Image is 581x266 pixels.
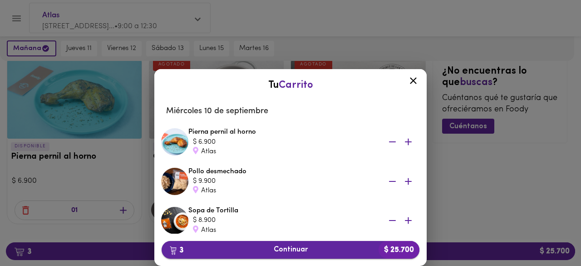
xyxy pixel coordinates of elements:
[159,100,422,122] li: Miércoles 10 de septiembre
[169,246,412,254] span: Continuar
[161,128,188,156] img: Pierna pernil al horno
[161,168,188,195] img: Pollo desmechado
[163,78,418,92] div: Tu
[379,241,419,259] b: $ 25.700
[162,241,419,259] button: 3Continuar$ 25.700
[279,80,313,90] span: Carrito
[193,186,374,196] div: Atlas
[193,176,374,186] div: $ 9.900
[188,167,420,196] div: Pollo desmechado
[188,206,420,235] div: Sopa de Tortilla
[193,147,374,156] div: Atlas
[188,127,420,156] div: Pierna pernil al horno
[170,246,177,255] img: cart.png
[528,213,572,257] iframe: Messagebird Livechat Widget
[193,226,374,235] div: Atlas
[193,137,374,147] div: $ 6.900
[161,207,188,234] img: Sopa de Tortilla
[193,216,374,225] div: $ 8.900
[164,244,189,256] b: 3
